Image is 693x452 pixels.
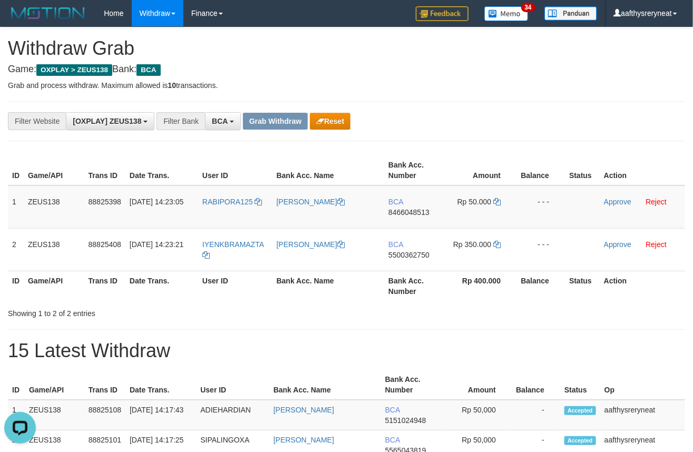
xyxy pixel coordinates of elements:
[381,370,441,400] th: Bank Acc. Number
[445,155,516,185] th: Amount
[565,155,600,185] th: Status
[202,240,263,259] a: IYENKBRAMAZTA
[484,6,529,21] img: Button%20Memo.svg
[521,3,535,12] span: 34
[516,155,565,185] th: Balance
[125,271,198,301] th: Date Trans.
[445,271,516,301] th: Rp 400.000
[453,240,491,249] span: Rp 350.000
[600,271,685,301] th: Action
[8,155,24,185] th: ID
[25,400,84,430] td: ZEUS138
[277,198,345,206] a: [PERSON_NAME]
[24,271,84,301] th: Game/API
[196,370,269,400] th: User ID
[516,185,565,229] td: - - -
[272,271,385,301] th: Bank Acc. Name
[8,340,685,361] h1: 15 Latest Withdraw
[84,370,125,400] th: Trans ID
[385,406,400,414] span: BCA
[493,198,501,206] a: Copy 50000 to clipboard
[388,251,430,259] span: Copy 5500362750 to clipboard
[604,198,631,206] a: Approve
[202,198,262,206] a: RABIPORA125
[277,240,345,249] a: [PERSON_NAME]
[388,198,403,206] span: BCA
[385,436,400,444] span: BCA
[24,228,84,271] td: ZEUS138
[385,416,426,425] span: Copy 5151024948 to clipboard
[243,113,308,130] button: Grab Withdraw
[384,271,445,301] th: Bank Acc. Number
[8,112,66,130] div: Filter Website
[8,370,25,400] th: ID
[600,155,685,185] th: Action
[512,370,560,400] th: Balance
[66,112,154,130] button: [OXPLAY] ZEUS138
[604,240,631,249] a: Approve
[8,38,685,59] h1: Withdraw Grab
[565,271,600,301] th: Status
[168,81,176,90] strong: 10
[198,271,272,301] th: User ID
[441,400,512,430] td: Rp 50,000
[8,64,685,75] h4: Game: Bank:
[8,271,24,301] th: ID
[136,64,160,76] span: BCA
[493,240,501,249] a: Copy 350000 to clipboard
[600,400,685,430] td: aafthysreryneat
[212,117,228,125] span: BCA
[512,400,560,430] td: -
[202,240,263,249] span: IYENKBRAMAZTA
[36,64,112,76] span: OXPLAY > ZEUS138
[8,80,685,91] p: Grab and process withdraw. Maximum allowed is transactions.
[272,155,385,185] th: Bank Acc. Name
[516,271,565,301] th: Balance
[8,5,88,21] img: MOTION_logo.png
[25,370,84,400] th: Game/API
[8,185,24,229] td: 1
[202,198,253,206] span: RABIPORA125
[205,112,241,130] button: BCA
[388,208,430,217] span: Copy 8466048513 to clipboard
[457,198,492,206] span: Rp 50.000
[4,4,36,36] button: Open LiveChat chat widget
[196,400,269,430] td: ADIEHARDIAN
[24,155,84,185] th: Game/API
[89,198,121,206] span: 88825398
[125,400,196,430] td: [DATE] 14:17:43
[198,155,272,185] th: User ID
[600,370,685,400] th: Op
[130,240,183,249] span: [DATE] 14:23:21
[544,6,597,21] img: panduan.png
[125,155,198,185] th: Date Trans.
[84,155,125,185] th: Trans ID
[157,112,205,130] div: Filter Bank
[130,198,183,206] span: [DATE] 14:23:05
[416,6,468,21] img: Feedback.jpg
[274,436,334,444] a: [PERSON_NAME]
[388,240,403,249] span: BCA
[646,240,667,249] a: Reject
[84,400,125,430] td: 88825108
[274,406,334,414] a: [PERSON_NAME]
[24,185,84,229] td: ZEUS138
[564,436,596,445] span: Accepted
[310,113,350,130] button: Reset
[560,370,600,400] th: Status
[646,198,667,206] a: Reject
[8,228,24,271] td: 2
[125,370,196,400] th: Date Trans.
[8,304,281,319] div: Showing 1 to 2 of 2 entries
[441,370,512,400] th: Amount
[89,240,121,249] span: 88825408
[8,400,25,430] td: 1
[84,271,125,301] th: Trans ID
[73,117,141,125] span: [OXPLAY] ZEUS138
[564,406,596,415] span: Accepted
[269,370,381,400] th: Bank Acc. Name
[516,228,565,271] td: - - -
[384,155,445,185] th: Bank Acc. Number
